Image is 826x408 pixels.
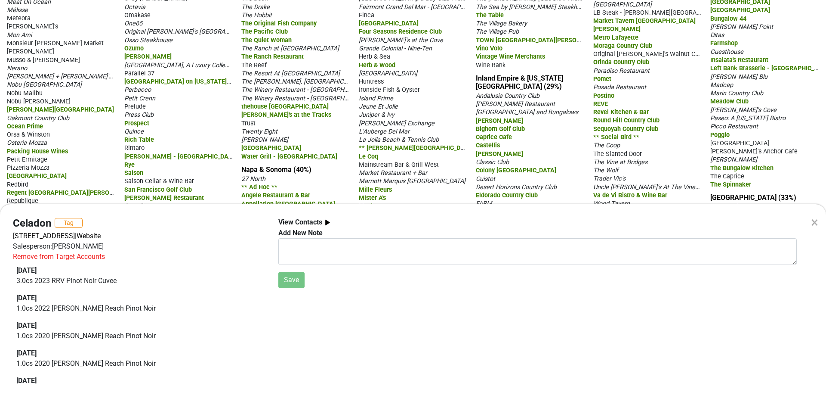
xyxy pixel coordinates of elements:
div: [DATE] [16,293,262,303]
a: [STREET_ADDRESS] [13,232,75,240]
b: Add New Note [278,229,323,237]
button: Save [278,272,305,288]
p: 1.0 cs 2020 [PERSON_NAME] Reach Pinot Noir [16,331,262,341]
div: Remove from Target Accounts [13,252,105,262]
p: 3.0 cs 2023 RRV Pinot Noir Cuvee [16,276,262,286]
div: [DATE] [16,348,262,358]
div: Salesperson: [PERSON_NAME] [13,241,265,252]
b: View Contacts [278,218,322,226]
a: Website [77,232,101,240]
div: [DATE] [16,321,262,331]
span: | [75,232,77,240]
img: arrow_right.svg [322,217,333,228]
div: × [811,212,818,233]
div: [DATE] [16,265,262,276]
h4: Celadon [13,217,51,230]
p: 1.0 cs 2022 [PERSON_NAME] Reach Pinot Noir [16,303,262,314]
button: Tag [55,218,83,228]
div: [DATE] [16,376,262,386]
p: 1.0 cs 2020 [PERSON_NAME] Reach Pinot Noir [16,358,262,369]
